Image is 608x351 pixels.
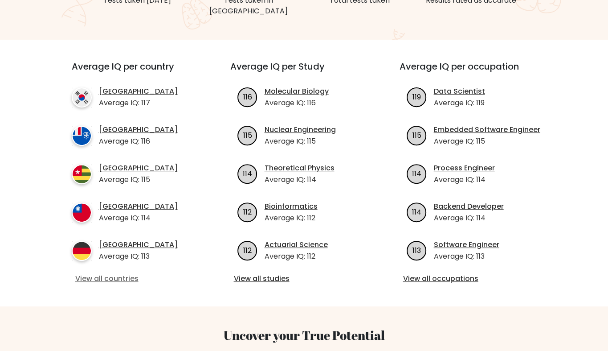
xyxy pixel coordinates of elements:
[265,124,336,135] a: Nuclear Engineering
[99,136,178,147] p: Average IQ: 116
[99,124,178,135] a: [GEOGRAPHIC_DATA]
[243,245,252,255] text: 112
[99,98,178,108] p: Average IQ: 117
[234,273,375,284] a: View all studies
[99,240,178,250] a: [GEOGRAPHIC_DATA]
[72,87,92,107] img: country
[230,61,378,83] h3: Average IQ per Study
[72,61,198,83] h3: Average IQ per country
[434,136,540,147] p: Average IQ: 115
[265,174,335,185] p: Average IQ: 114
[99,213,178,223] p: Average IQ: 114
[265,251,328,262] p: Average IQ: 112
[434,163,495,173] a: Process Engineer
[99,86,178,97] a: [GEOGRAPHIC_DATA]
[403,273,544,284] a: View all occupations
[99,251,178,262] p: Average IQ: 113
[99,174,178,185] p: Average IQ: 115
[265,240,328,250] a: Actuarial Science
[99,163,178,173] a: [GEOGRAPHIC_DATA]
[72,202,92,223] img: country
[412,206,421,217] text: 114
[434,213,504,223] p: Average IQ: 114
[434,251,499,262] p: Average IQ: 113
[434,86,485,97] a: Data Scientist
[72,126,92,146] img: country
[434,240,499,250] a: Software Engineer
[75,273,195,284] a: View all countries
[99,201,178,212] a: [GEOGRAPHIC_DATA]
[434,201,504,212] a: Backend Developer
[72,164,92,184] img: country
[434,174,495,185] p: Average IQ: 114
[412,168,421,178] text: 114
[434,124,540,135] a: Embedded Software Engineer
[265,201,318,212] a: Bioinformatics
[400,61,547,83] h3: Average IQ per occupation
[265,98,329,108] p: Average IQ: 116
[243,206,252,217] text: 112
[243,168,252,178] text: 114
[243,130,252,140] text: 115
[265,136,336,147] p: Average IQ: 115
[265,213,318,223] p: Average IQ: 112
[243,91,252,102] text: 116
[412,91,421,102] text: 119
[72,241,92,261] img: country
[412,130,421,140] text: 115
[265,163,335,173] a: Theoretical Physics
[434,98,485,108] p: Average IQ: 119
[265,86,329,97] a: Molecular Biology
[412,245,421,255] text: 113
[56,328,553,343] h3: Uncover your True Potential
